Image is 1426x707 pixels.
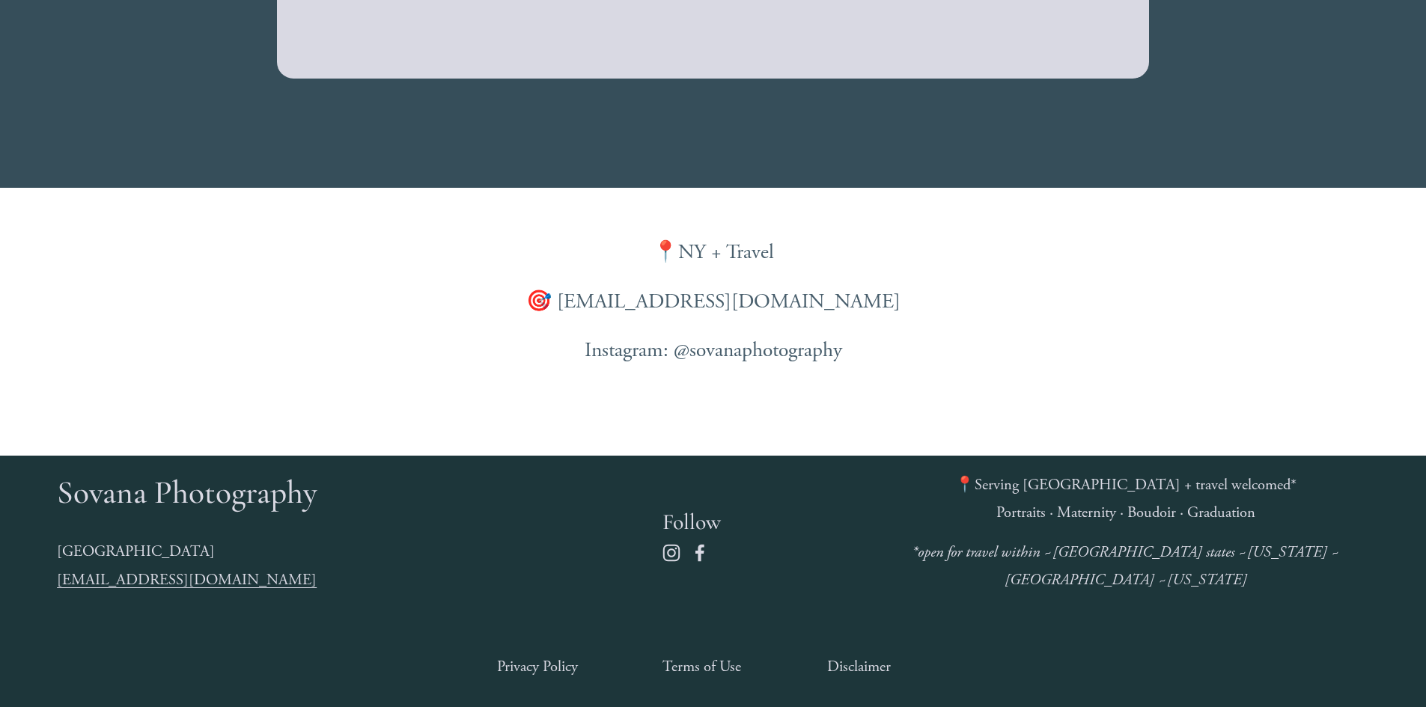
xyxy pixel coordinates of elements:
[912,542,1340,590] em: *open for travel within ~[GEOGRAPHIC_DATA] states ~[US_STATE] ~[GEOGRAPHIC_DATA] ~[US_STATE]
[57,471,543,515] h3: Sovana Photography
[691,544,709,562] a: Facebook
[497,653,653,681] a: Privacy Policy
[57,570,317,590] span: [EMAIL_ADDRESS][DOMAIN_NAME]
[222,332,1204,369] p: Instagram: @sovanaphotography
[222,234,1204,271] p: 📍NY + Travel
[222,284,1204,320] p: 🎯 [EMAIL_ADDRESS][DOMAIN_NAME]
[57,538,543,593] p: [GEOGRAPHIC_DATA]
[662,507,764,538] h4: Follow
[662,544,680,562] a: Instagram
[57,566,317,594] a: [EMAIL_ADDRESS][DOMAIN_NAME]
[882,471,1368,527] p: 📍Serving [GEOGRAPHIC_DATA] + travel welcomed* Portraits · Maternity · Boudoir · Graduation
[827,653,984,681] a: Disclaimer
[662,653,819,681] a: Terms of Use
